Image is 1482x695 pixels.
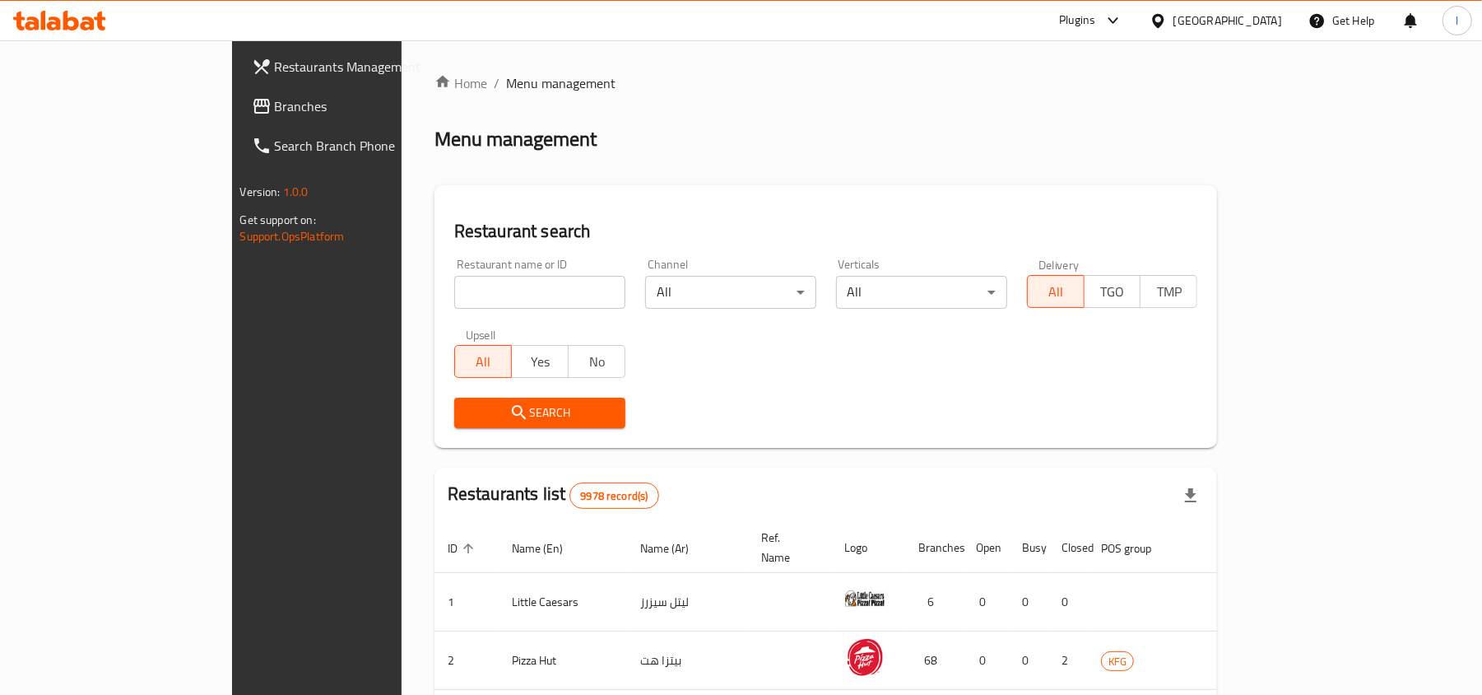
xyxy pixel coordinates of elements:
[454,398,625,428] button: Search
[1027,275,1085,308] button: All
[434,73,1218,93] nav: breadcrumb
[275,136,467,156] span: Search Branch Phone
[1084,275,1141,308] button: TGO
[1091,280,1135,304] span: TGO
[512,539,584,558] span: Name (En)
[275,57,467,77] span: Restaurants Management
[1173,12,1282,30] div: [GEOGRAPHIC_DATA]
[844,578,885,619] img: Little Caesars
[506,73,616,93] span: Menu management
[905,632,963,690] td: 68
[963,573,1009,632] td: 0
[467,403,612,423] span: Search
[570,488,657,504] span: 9978 record(s)
[1101,539,1173,558] span: POS group
[499,632,627,690] td: Pizza Hut
[494,73,499,93] li: /
[568,345,625,378] button: No
[239,86,480,126] a: Branches
[448,539,479,558] span: ID
[511,345,569,378] button: Yes
[963,632,1009,690] td: 0
[831,523,905,573] th: Logo
[1034,280,1078,304] span: All
[1456,12,1458,30] span: l
[1048,632,1088,690] td: 2
[640,539,710,558] span: Name (Ar)
[1048,573,1088,632] td: 0
[1059,11,1095,30] div: Plugins
[761,528,811,567] span: Ref. Name
[283,181,309,203] span: 1.0.0
[239,126,480,166] a: Search Branch Phone
[1048,523,1088,573] th: Closed
[466,329,496,340] label: Upsell
[448,482,659,509] h2: Restaurants list
[454,276,625,309] input: Search for restaurant name or ID..
[434,126,597,152] h2: Menu management
[1009,632,1048,690] td: 0
[1009,523,1048,573] th: Busy
[462,350,505,374] span: All
[836,276,1007,309] div: All
[569,483,658,509] div: Total records count
[1102,652,1133,671] span: KFG
[575,350,619,374] span: No
[844,637,885,678] img: Pizza Hut
[627,632,748,690] td: بيتزا هت
[240,209,316,231] span: Get support on:
[627,573,748,632] td: ليتل سيزرز
[239,47,480,86] a: Restaurants Management
[454,219,1198,244] h2: Restaurant search
[275,96,467,116] span: Branches
[905,573,963,632] td: 6
[499,573,627,632] td: Little Caesars
[645,276,816,309] div: All
[963,523,1009,573] th: Open
[1038,259,1080,270] label: Delivery
[518,350,562,374] span: Yes
[454,345,512,378] button: All
[1140,275,1197,308] button: TMP
[1009,573,1048,632] td: 0
[240,226,345,247] a: Support.OpsPlatform
[1147,280,1191,304] span: TMP
[240,181,281,203] span: Version:
[905,523,963,573] th: Branches
[1171,476,1210,515] div: Export file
